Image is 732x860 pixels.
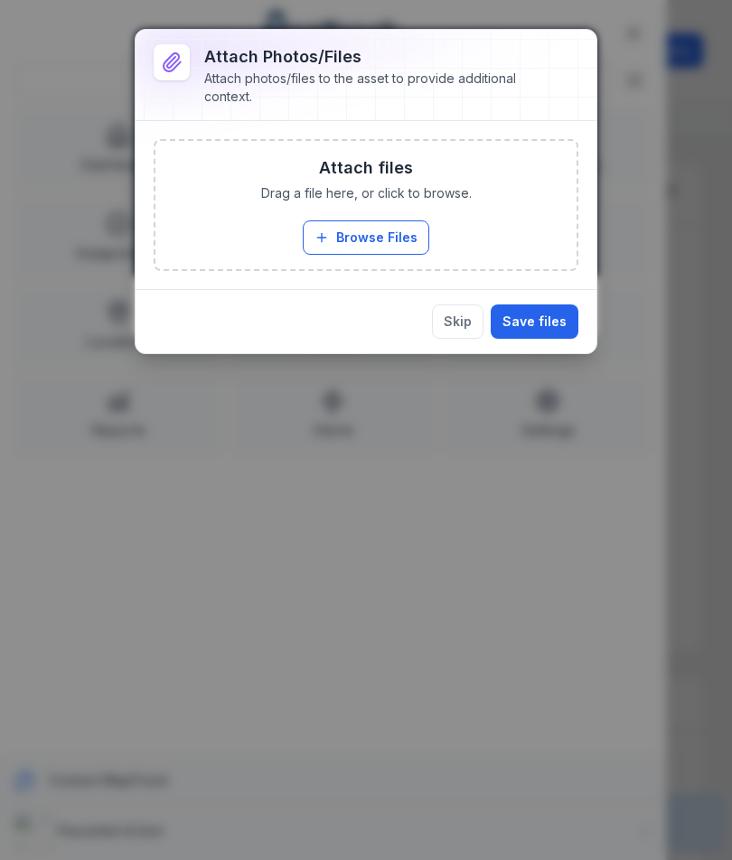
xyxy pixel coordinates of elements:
div: Attach photos/files to the asset to provide additional context. [204,70,549,106]
button: Save files [491,304,578,339]
button: Skip [432,304,483,339]
h3: Attach photos/files [204,44,549,70]
span: Drag a file here, or click to browse. [261,184,472,202]
button: Browse Files [303,220,429,255]
h3: Attach files [319,155,413,181]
